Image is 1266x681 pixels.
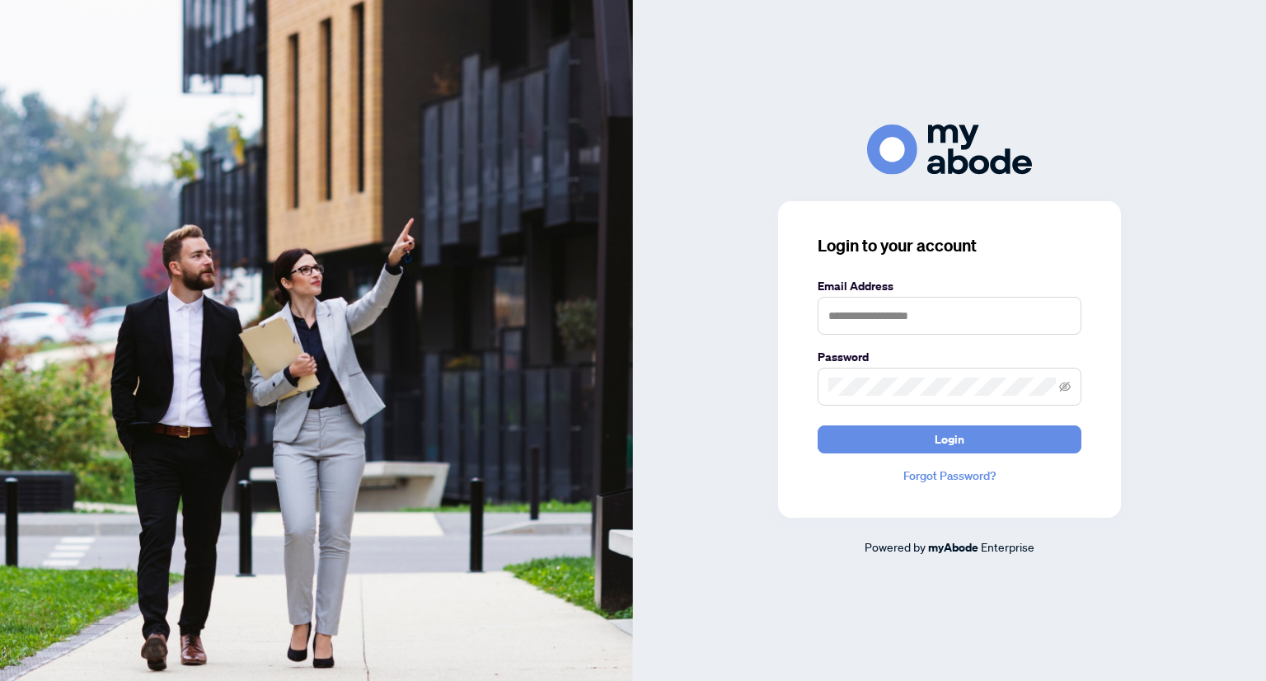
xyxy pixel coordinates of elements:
[867,124,1032,175] img: ma-logo
[1059,381,1071,392] span: eye-invisible
[818,348,1081,366] label: Password
[935,426,964,453] span: Login
[981,539,1034,554] span: Enterprise
[818,234,1081,257] h3: Login to your account
[928,538,978,557] a: myAbode
[865,539,926,554] span: Powered by
[818,277,1081,295] label: Email Address
[818,425,1081,453] button: Login
[818,467,1081,485] a: Forgot Password?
